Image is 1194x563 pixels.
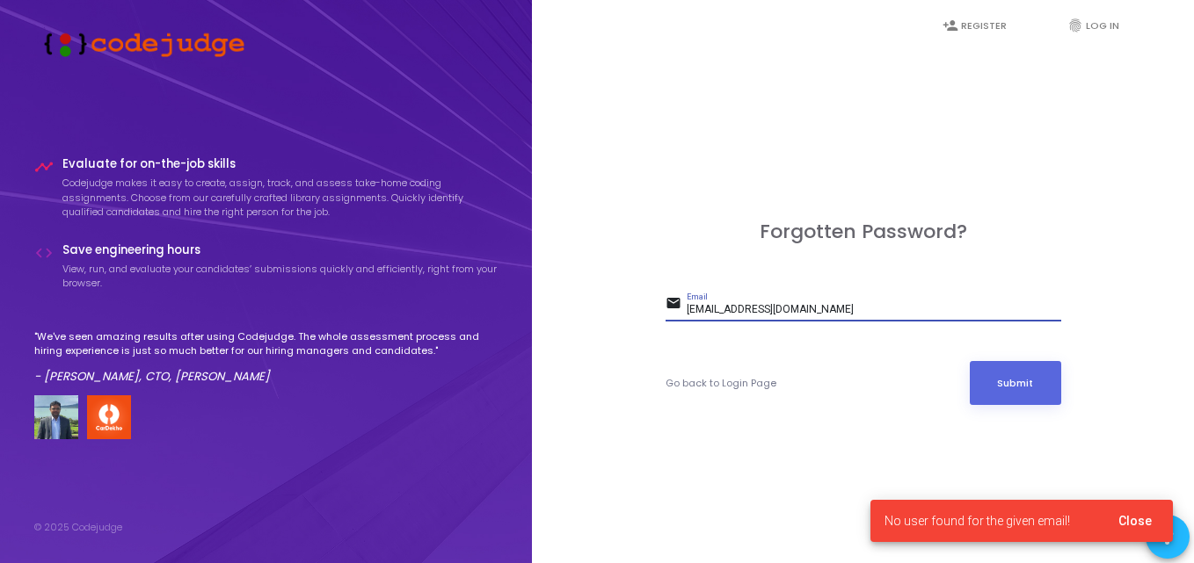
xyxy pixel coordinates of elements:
button: Submit [970,361,1061,405]
img: company-logo [87,395,131,439]
mat-icon: email [666,294,687,315]
p: Codejudge makes it easy to create, assign, track, and assess take-home coding assignments. Choose... [62,176,499,220]
i: code [34,243,54,263]
i: fingerprint [1067,18,1083,33]
i: person_add [943,18,958,33]
h3: Forgotten Password? [666,220,1061,243]
em: - [PERSON_NAME], CTO, [PERSON_NAME] [34,368,270,385]
p: "We've seen amazing results after using Codejudge. The whole assessment process and hiring experi... [34,329,499,358]
a: person_addRegister [925,5,1030,47]
h4: Evaluate for on-the-job skills [62,157,499,171]
button: Close [1104,505,1166,537]
h4: Save engineering hours [62,243,499,257]
img: user image [34,395,78,439]
div: © 2025 Codejudge [34,520,122,535]
a: fingerprintLog In [1050,5,1155,47]
input: Email [687,304,1061,316]
a: Go back to Login Page [666,376,776,391]
span: Close [1118,514,1152,528]
i: timeline [34,157,54,177]
span: No user found for the given email! [885,512,1070,530]
p: View, run, and evaluate your candidates’ submissions quickly and efficiently, right from your bro... [62,262,499,291]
